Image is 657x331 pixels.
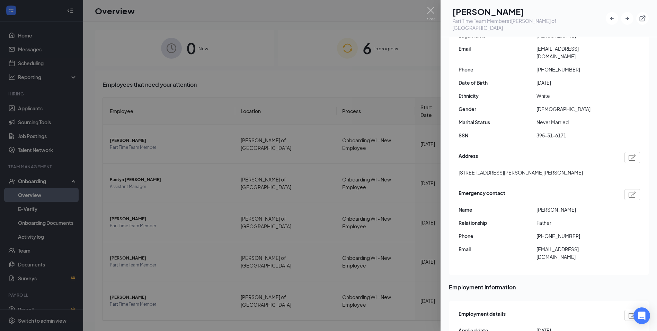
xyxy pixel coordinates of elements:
[536,45,614,60] span: [EMAIL_ADDRESS][DOMAIN_NAME]
[606,12,618,25] button: ArrowLeftNew
[633,307,650,324] div: Open Intercom Messenger
[452,17,606,31] div: Part Time Team Member at [PERSON_NAME] of [GEOGRAPHIC_DATA]
[459,310,506,321] span: Employment details
[536,79,614,86] span: [DATE]
[459,92,536,100] span: Ethnicity
[536,92,614,100] span: White
[536,105,614,113] span: [DEMOGRAPHIC_DATA]
[459,206,536,213] span: Name
[536,219,614,227] span: Father
[536,206,614,213] span: [PERSON_NAME]
[459,131,536,139] span: SSN
[636,12,649,25] button: ExternalLink
[459,232,536,240] span: Phone
[536,232,614,240] span: [PHONE_NUMBER]
[621,12,633,25] button: ArrowRight
[536,245,614,261] span: [EMAIL_ADDRESS][DOMAIN_NAME]
[536,66,614,73] span: [PHONE_NUMBER]
[459,219,536,227] span: Relationship
[459,118,536,126] span: Marital Status
[459,245,536,253] span: Email
[639,15,646,22] svg: ExternalLink
[536,131,614,139] span: 395-31-6171
[459,105,536,113] span: Gender
[452,6,606,17] h1: [PERSON_NAME]
[609,15,615,22] svg: ArrowLeftNew
[459,152,478,163] span: Address
[459,169,583,176] span: [STREET_ADDRESS][PERSON_NAME][PERSON_NAME]
[459,66,536,73] span: Phone
[624,15,631,22] svg: ArrowRight
[459,189,505,200] span: Emergency contact
[536,118,614,126] span: Never Married
[449,283,649,291] span: Employment information
[459,45,536,52] span: Email
[459,79,536,86] span: Date of Birth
